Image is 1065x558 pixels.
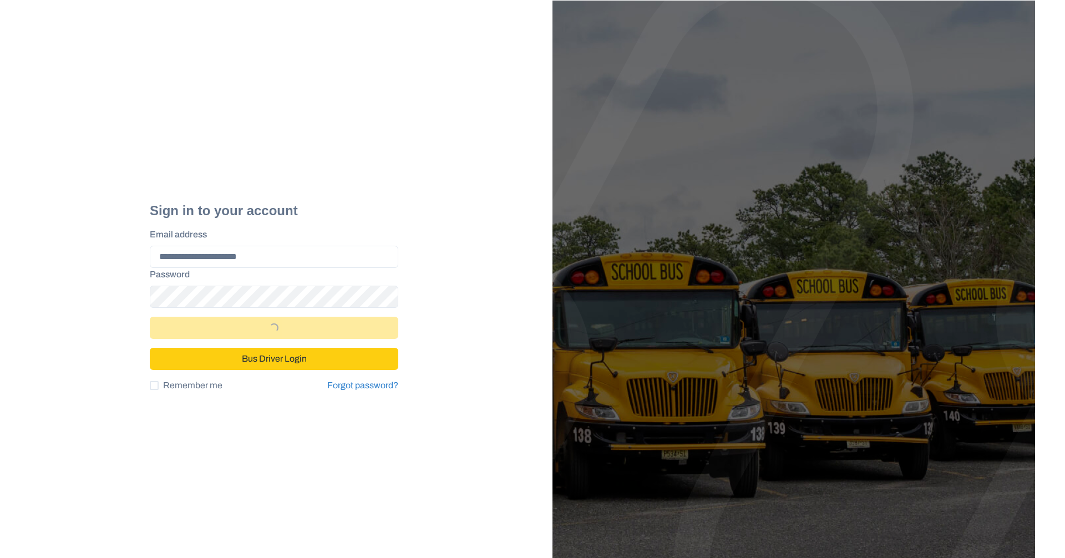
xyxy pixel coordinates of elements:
span: Remember me [163,379,222,392]
label: Password [150,268,392,281]
button: Bus Driver Login [150,348,398,370]
a: Bus Driver Login [150,349,398,358]
a: Forgot password? [327,379,398,392]
h2: Sign in to your account [150,203,398,219]
a: Forgot password? [327,381,398,390]
label: Email address [150,228,392,241]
